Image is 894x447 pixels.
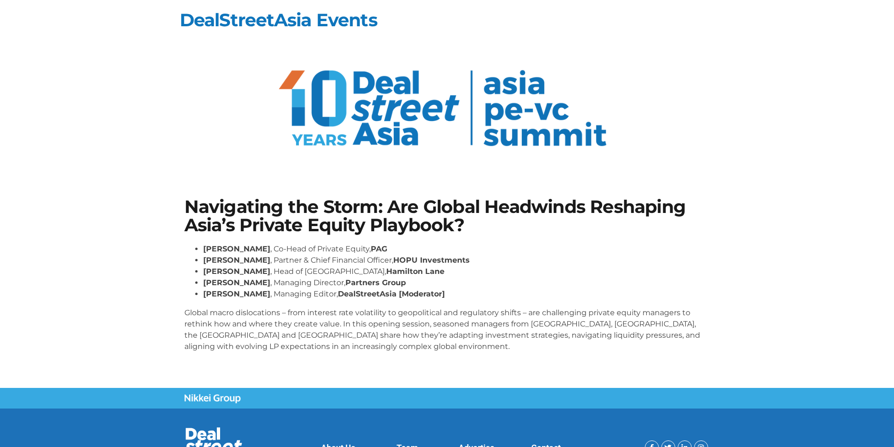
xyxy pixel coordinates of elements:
[386,267,444,276] strong: Hamilton Lane
[203,288,710,300] li: , Managing Editor,
[203,277,710,288] li: , Managing Director,
[203,256,270,265] strong: [PERSON_NAME]
[203,289,270,298] strong: [PERSON_NAME]
[184,307,710,352] p: Global macro dislocations – from interest rate volatility to geopolitical and regulatory shifts –...
[203,244,270,253] strong: [PERSON_NAME]
[184,198,710,234] h1: Navigating the Storm: Are Global Headwinds Reshaping Asia’s Private Equity Playbook?
[203,243,710,255] li: , Co-Head of Private Equity,
[203,266,710,277] li: , Head of [GEOGRAPHIC_DATA],
[371,244,387,253] strong: PAG
[393,256,470,265] strong: HOPU Investments
[338,289,445,298] strong: DealStreetAsia [Moderator]
[184,394,241,403] img: Nikkei Group
[203,255,710,266] li: , Partner & Chief Financial Officer,
[345,278,406,287] strong: Partners Group
[203,267,270,276] strong: [PERSON_NAME]
[180,9,377,31] a: DealStreetAsia Events
[203,278,270,287] strong: [PERSON_NAME]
